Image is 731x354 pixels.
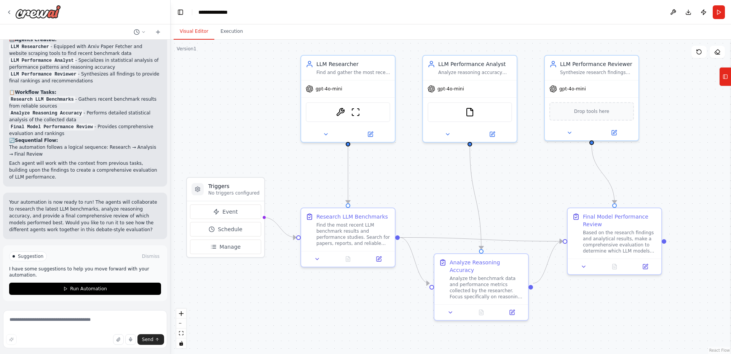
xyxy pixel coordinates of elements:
[220,243,241,251] span: Manage
[15,138,58,143] strong: Sequential Flow:
[190,240,261,254] button: Manage
[316,60,390,68] div: LLM Researcher
[9,144,161,158] p: The automation follows a logical sequence: Research → Analysis → Final Review
[9,283,161,295] button: Run Automation
[450,259,524,274] div: Analyze Reasoning Accuracy
[177,46,196,52] div: Version 1
[316,222,390,246] div: Find the most recent LLM benchmark results and performance studies. Search for papers, reports, a...
[9,71,161,84] li: - Synthesizes all findings to provide final rankings and recommendations
[208,182,260,190] h3: Triggers
[137,334,164,345] button: Send
[592,128,635,137] button: Open in side panel
[316,86,342,92] span: gpt-4o-mini
[125,334,136,345] button: Click to speak your automation idea
[465,308,498,317] button: No output available
[131,27,149,37] button: Switch to previous chat
[176,309,186,348] div: React Flow controls
[263,214,296,241] g: Edge from triggers to 9def1b8e-c4aa-4fd8-88a5-a71793190f98
[9,57,161,71] li: - Specializes in statistical analysis of performance patterns and reasoning accuracy
[316,69,390,76] div: Find and gather the most recent LLM benchmark results, performance metrics, and comparative studi...
[560,60,634,68] div: LLM Performance Reviewer
[214,24,249,40] button: Execution
[588,145,618,203] g: Edge from d5947a5a-33f5-4d2c-92dc-64425eb68e2f to b10fd785-b605-4b20-a7d4-38efa911e6e8
[567,208,662,275] div: Final Model Performance ReviewBased on the research findings and analytical results, make a compr...
[437,86,464,92] span: gpt-4o-mini
[316,213,388,220] div: Research LLM Benchmarks
[142,336,153,343] span: Send
[9,36,161,43] h2: 🤖
[15,37,57,42] strong: Agents Created:
[9,109,161,123] li: - Performs detailed statistical analysis of the collected data
[190,204,261,219] button: Event
[471,130,514,139] button: Open in side panel
[15,5,61,19] img: Logo
[18,253,43,259] span: Suggestion
[450,275,524,300] div: Analyze the benchmark data and performance metrics collected by the researcher. Focus specificall...
[544,55,639,141] div: LLM Performance ReviewerSynthesize research findings and analysis results to determine which LLM ...
[438,60,512,68] div: LLM Performance Analyst
[583,213,657,228] div: Final Model Performance Review
[176,338,186,348] button: toggle interactivity
[113,334,124,345] button: Upload files
[533,238,563,287] g: Edge from aa9ebec9-141e-4b2c-abc2-5a6a635024e8 to b10fd785-b605-4b20-a7d4-38efa911e6e8
[709,348,730,352] a: React Flow attribution
[9,160,161,180] p: Each agent will work with the context from previous tasks, building upon the findings to create a...
[174,24,214,40] button: Visual Editor
[9,124,94,130] code: Final Model Performance Review
[365,254,392,264] button: Open in side panel
[632,262,658,271] button: Open in side panel
[176,319,186,328] button: zoom out
[176,328,186,338] button: fit view
[9,137,161,144] h2: 🔄
[499,308,525,317] button: Open in side panel
[176,309,186,319] button: zoom in
[400,234,429,287] g: Edge from 9def1b8e-c4aa-4fd8-88a5-a71793190f98 to aa9ebec9-141e-4b2c-abc2-5a6a635024e8
[9,71,78,78] code: LLM Performance Reviewer
[332,254,364,264] button: No output available
[574,108,610,115] span: Drop tools here
[559,86,586,92] span: gpt-4o-mini
[349,130,392,139] button: Open in side panel
[9,57,75,64] code: LLM Performance Analyst
[466,146,485,249] g: Edge from dbaefb1a-4eff-47d2-8f2e-a13c0248d988 to aa9ebec9-141e-4b2c-abc2-5a6a635024e8
[438,69,512,76] div: Analyze reasoning accuracy and performance patterns across different LLM models, identifying stre...
[9,266,161,278] p: I have some suggestions to help you move forward with your automation.
[152,27,164,37] button: Start a new chat
[434,253,529,321] div: Analyze Reasoning AccuracyAnalyze the benchmark data and performance metrics collected by the res...
[465,108,474,117] img: FileReadTool
[9,43,51,50] code: LLM Researcher
[175,7,186,18] button: Hide left sidebar
[422,55,517,143] div: LLM Performance AnalystAnalyze reasoning accuracy and performance patterns across different LLM m...
[9,199,161,233] p: Your automation is now ready to run! The agents will collaborate to research the latest LLM bench...
[351,108,360,117] img: ScrapeWebsiteTool
[560,69,634,76] div: Synthesize research findings and analysis results to determine which LLM models performed best ac...
[336,108,345,117] img: ArxivPaperTool
[344,146,352,203] g: Edge from ce18951d-573b-4327-ac86-9aa53ae4add2 to 9def1b8e-c4aa-4fd8-88a5-a71793190f98
[300,55,396,143] div: LLM ResearcherFind and gather the most recent LLM benchmark results, performance metrics, and com...
[599,262,631,271] button: No output available
[218,225,242,233] span: Schedule
[140,253,161,260] button: Dismiss
[9,123,161,137] li: - Provides comprehensive evaluation and rankings
[9,96,161,109] li: - Gathers recent benchmark results from reliable sources
[9,96,75,103] code: Research LLM Benchmarks
[6,334,17,345] button: Improve this prompt
[300,208,396,267] div: Research LLM BenchmarksFind the most recent LLM benchmark results and performance studies. Search...
[208,190,260,196] p: No triggers configured
[9,89,161,96] h2: 📋
[222,208,238,216] span: Event
[9,110,83,117] code: Analyze Reasoning Accuracy
[70,286,107,292] span: Run Automation
[198,8,241,16] nav: breadcrumb
[583,230,657,254] div: Based on the research findings and analytical results, make a comprehensive evaluation to determi...
[186,177,265,258] div: TriggersNo triggers configuredEventScheduleManage
[15,90,56,95] strong: Workflow Tasks:
[190,222,261,237] button: Schedule
[9,43,161,57] li: - Equipped with Arxiv Paper Fetcher and website scraping tools to find recent benchmark data
[400,234,563,245] g: Edge from 9def1b8e-c4aa-4fd8-88a5-a71793190f98 to b10fd785-b605-4b20-a7d4-38efa911e6e8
